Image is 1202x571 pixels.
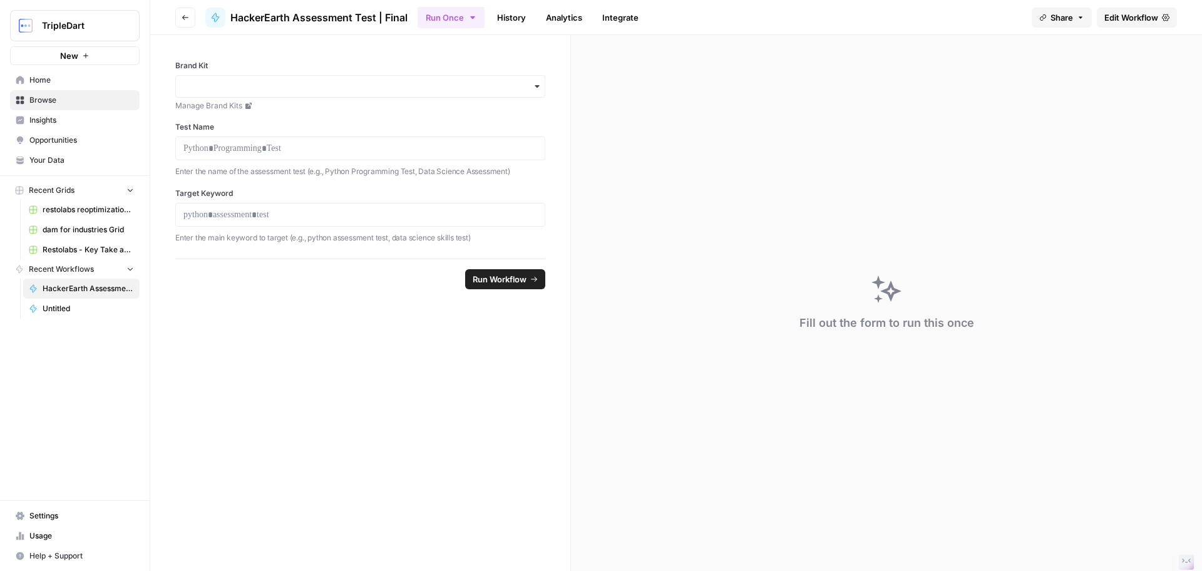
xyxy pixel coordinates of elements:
a: History [490,8,533,28]
p: Enter the name of the assessment test (e.g., Python Programming Test, Data Science Assessment) [175,165,545,178]
span: Edit Workflow [1104,11,1158,24]
span: New [60,49,78,62]
span: Home [29,75,134,86]
a: Your Data [10,150,140,170]
button: Run Workflow [465,269,545,289]
button: Run Once [418,7,485,28]
span: dam for industries Grid [43,224,134,235]
p: Enter the main keyword to target (e.g., python assessment test, data science skills test) [175,232,545,244]
button: Workspace: TripleDart [10,10,140,41]
a: HackerEarth Assessment Test | Final [23,279,140,299]
div: Fill out the form to run this once [799,314,974,332]
a: Opportunities [10,130,140,150]
span: Recent Grids [29,185,74,196]
label: Brand Kit [175,60,545,71]
span: Recent Workflows [29,264,94,275]
a: Edit Workflow [1097,8,1177,28]
span: Insights [29,115,134,126]
button: New [10,46,140,65]
label: Target Keyword [175,188,545,199]
a: Usage [10,526,140,546]
img: TripleDart Logo [14,14,37,37]
span: Restolabs - Key Take aways & FAQs Grid (1) [43,244,134,255]
a: dam for industries Grid [23,220,140,240]
span: Untitled [43,303,134,314]
a: Manage Brand Kits [175,100,545,111]
label: Test Name [175,121,545,133]
button: Help + Support [10,546,140,566]
a: Home [10,70,140,90]
a: Integrate [595,8,646,28]
button: Recent Grids [10,181,140,200]
a: Browse [10,90,140,110]
a: Settings [10,506,140,526]
span: Help + Support [29,550,134,562]
a: HackerEarth Assessment Test | Final [205,8,408,28]
button: Share [1032,8,1092,28]
span: Opportunities [29,135,134,146]
span: Settings [29,510,134,522]
span: restolabs reoptimizations aug [43,204,134,215]
a: restolabs reoptimizations aug [23,200,140,220]
a: Analytics [538,8,590,28]
a: Insights [10,110,140,130]
span: Browse [29,95,134,106]
span: Share [1050,11,1073,24]
span: Run Workflow [473,273,527,285]
span: TripleDart [42,19,118,32]
a: Untitled [23,299,140,319]
span: Your Data [29,155,134,166]
span: HackerEarth Assessment Test | Final [230,10,408,25]
button: Recent Workflows [10,260,140,279]
a: Restolabs - Key Take aways & FAQs Grid (1) [23,240,140,260]
span: Usage [29,530,134,542]
span: HackerEarth Assessment Test | Final [43,283,134,294]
